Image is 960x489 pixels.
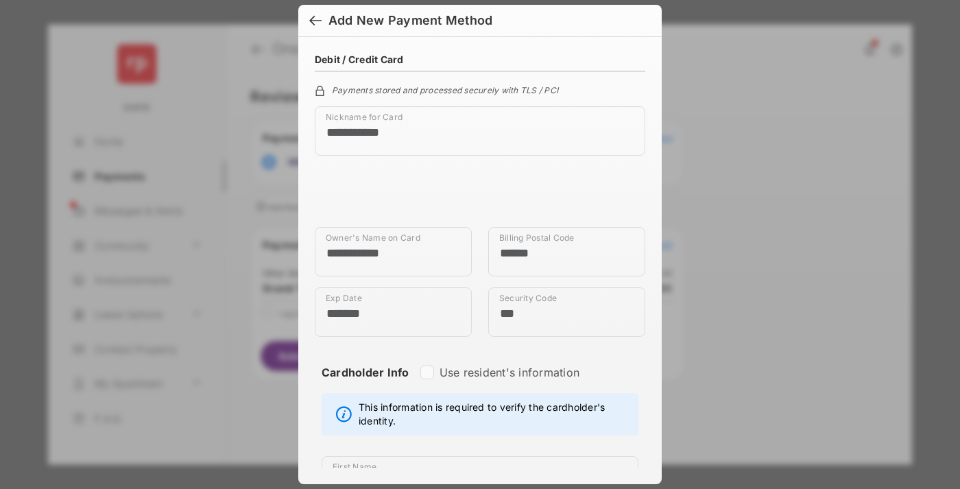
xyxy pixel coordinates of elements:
span: This information is required to verify the cardholder's identity. [359,401,631,428]
div: Add New Payment Method [328,13,492,28]
iframe: Credit card field [315,167,645,227]
div: Payments stored and processed securely with TLS / PCI [315,83,645,95]
strong: Cardholder Info [322,366,409,404]
label: Use resident's information [440,366,579,379]
h4: Debit / Credit Card [315,53,404,65]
